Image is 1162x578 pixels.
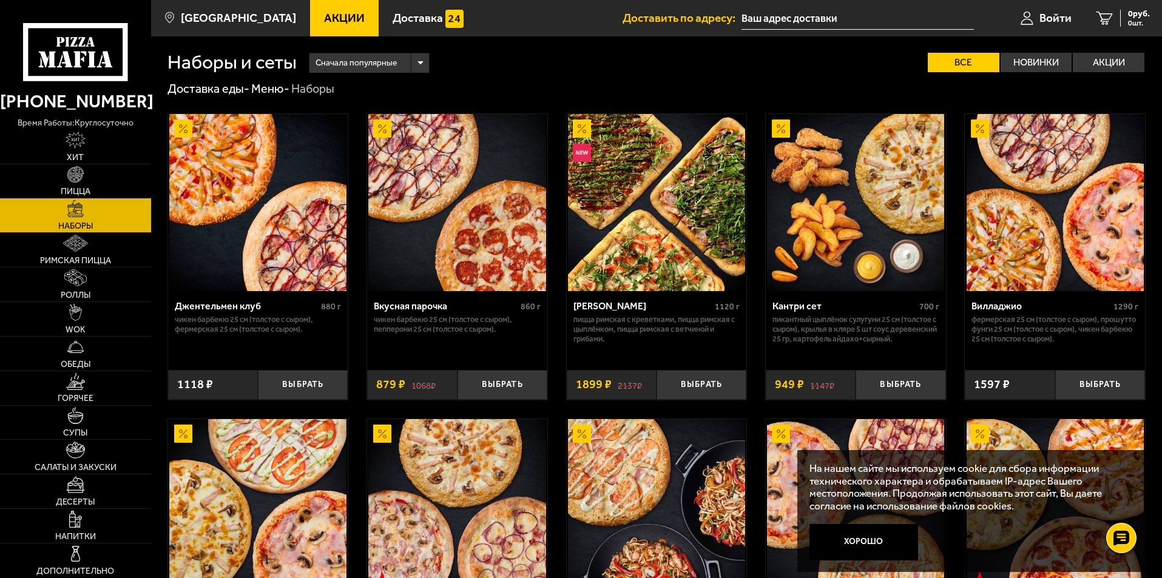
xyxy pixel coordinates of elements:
img: Вилладжио [967,114,1144,291]
p: Чикен Барбекю 25 см (толстое с сыром), Фермерская 25 см (толстое с сыром). [175,315,342,334]
span: Горячее [58,394,93,403]
span: Роллы [61,291,90,300]
img: Акционный [174,425,192,443]
div: Вилладжио [971,300,1110,312]
h1: Наборы и сеты [167,53,297,72]
div: Кантри сет [772,300,916,312]
img: Джентельмен клуб [169,114,346,291]
s: 1147 ₽ [810,378,834,391]
label: Все [928,53,999,72]
img: Акционный [772,425,790,443]
button: Выбрать [458,370,547,400]
img: Акционный [174,119,192,138]
span: 700 г [919,301,939,312]
span: 879 ₽ [376,378,405,391]
div: [PERSON_NAME] [573,300,712,312]
span: Акции [324,12,365,24]
p: Пикантный цыплёнок сулугуни 25 см (толстое с сыром), крылья в кляре 5 шт соус деревенский 25 гр, ... [772,315,939,344]
button: Выбрать [856,370,945,400]
span: Салаты и закуски [35,463,117,472]
a: АкционныйКантри сет [766,114,946,291]
label: Новинки [1001,53,1072,72]
button: Хорошо [809,524,919,560]
span: 1899 ₽ [576,378,612,391]
button: Выбрать [657,370,746,400]
img: Кантри сет [767,114,944,291]
div: Вкусная парочка [374,300,518,312]
span: 1290 г [1113,301,1138,312]
button: Выбрать [258,370,348,400]
img: Акционный [373,119,391,138]
span: Войти [1039,12,1072,24]
span: 1118 ₽ [177,378,213,391]
a: Меню- [251,81,289,96]
span: Хит [67,153,84,162]
a: АкционныйНовинкаМама Миа [567,114,747,291]
span: Доставить по адресу: [623,12,741,24]
a: АкционныйВилладжио [965,114,1145,291]
span: 860 г [521,301,541,312]
img: Вкусная парочка [368,114,546,291]
span: [GEOGRAPHIC_DATA] [181,12,296,24]
img: 15daf4d41897b9f0e9f617042186c801.svg [445,10,464,28]
span: Десерты [56,498,95,506]
span: 949 ₽ [775,378,804,391]
span: Римская пицца [40,257,111,265]
img: Акционный [971,119,989,138]
a: АкционныйВкусная парочка [367,114,547,291]
img: Акционный [373,425,391,443]
s: 1068 ₽ [411,378,436,391]
div: Наборы [291,81,334,97]
span: 0 руб. [1128,10,1150,18]
img: Акционный [772,119,790,138]
img: Новинка [573,144,591,162]
p: На нашем сайте мы используем cookie для сбора информации технического характера и обрабатываем IP... [809,462,1127,512]
p: Чикен Барбекю 25 см (толстое с сыром), Пепперони 25 см (толстое с сыром). [374,315,541,334]
span: Сначала популярные [316,52,397,75]
span: 1597 ₽ [974,378,1010,391]
button: Выбрать [1055,370,1145,400]
span: Доставка [393,12,443,24]
input: Ваш адрес доставки [741,7,974,30]
span: Обеды [61,360,90,369]
p: Фермерская 25 см (толстое с сыром), Прошутто Фунги 25 см (толстое с сыром), Чикен Барбекю 25 см (... [971,315,1138,344]
img: Акционный [573,119,591,138]
span: Пицца [61,187,90,196]
span: Супы [63,429,87,437]
span: 880 г [321,301,341,312]
img: Акционный [573,425,591,443]
span: 0 шт. [1128,19,1150,27]
a: Доставка еды- [167,81,249,96]
a: АкционныйДжентельмен клуб [168,114,348,291]
span: Дополнительно [36,567,114,576]
p: Пицца Римская с креветками, Пицца Римская с цыплёнком, Пицца Римская с ветчиной и грибами. [573,315,740,344]
s: 2137 ₽ [618,378,642,391]
img: Мама Миа [568,114,745,291]
span: 1120 г [715,301,740,312]
label: Акции [1073,53,1144,72]
div: Джентельмен клуб [175,300,319,312]
img: Акционный [971,425,989,443]
span: Напитки [55,533,96,541]
span: Наборы [58,222,93,230]
span: WOK [66,326,86,334]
